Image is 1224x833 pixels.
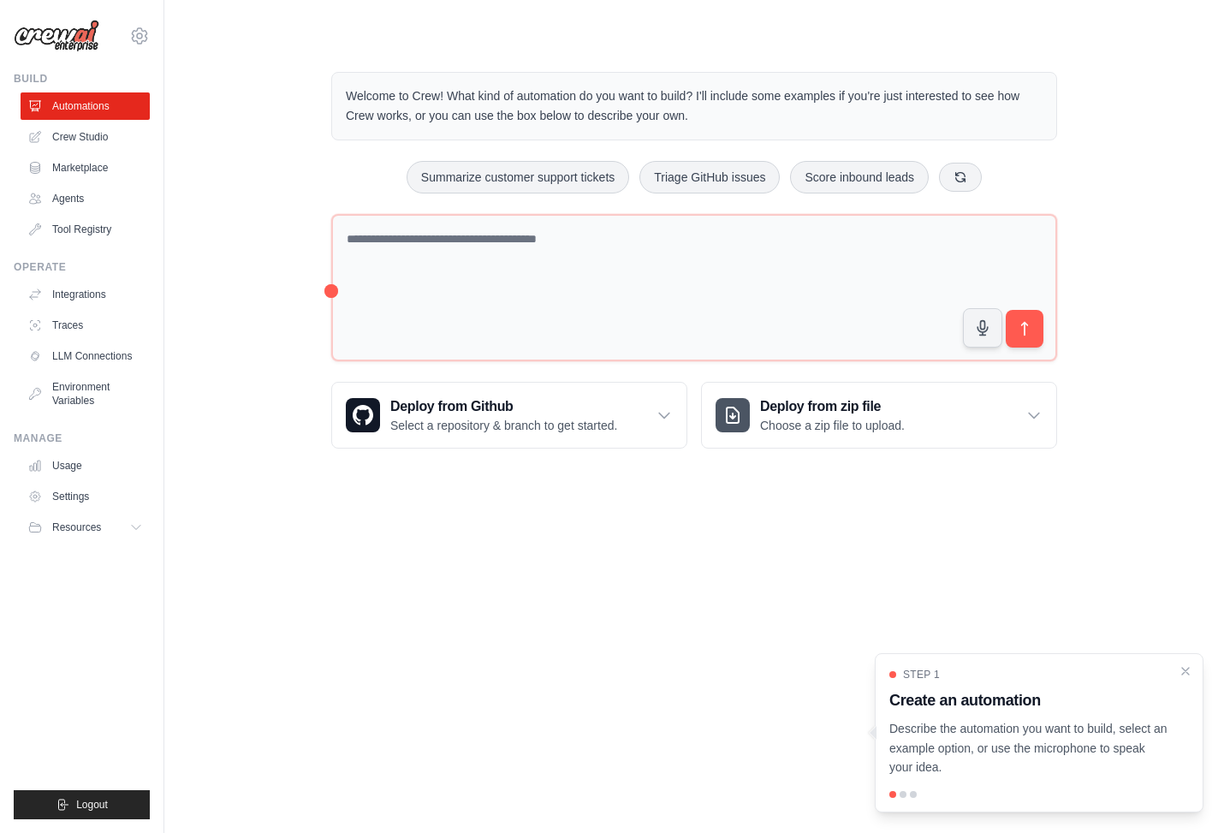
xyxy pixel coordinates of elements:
button: Summarize customer support tickets [407,161,629,193]
div: Manage [14,431,150,445]
a: Usage [21,452,150,479]
h3: Deploy from Github [390,396,617,417]
img: Logo [14,20,99,52]
div: Build [14,72,150,86]
a: Environment Variables [21,373,150,414]
h3: Create an automation [889,688,1168,712]
div: Operate [14,260,150,274]
h3: Deploy from zip file [760,396,905,417]
span: Logout [76,798,108,812]
p: Choose a zip file to upload. [760,417,905,434]
button: Logout [14,790,150,819]
a: Traces [21,312,150,339]
p: Welcome to Crew! What kind of automation do you want to build? I'll include some examples if you'... [346,86,1043,126]
p: Select a repository & branch to get started. [390,417,617,434]
a: Tool Registry [21,216,150,243]
span: Resources [52,521,101,534]
button: Resources [21,514,150,541]
a: Automations [21,92,150,120]
p: Describe the automation you want to build, select an example option, or use the microphone to spe... [889,719,1168,777]
button: Triage GitHub issues [639,161,780,193]
span: Step 1 [903,668,940,681]
a: Crew Studio [21,123,150,151]
a: Settings [21,483,150,510]
button: Score inbound leads [790,161,929,193]
a: Marketplace [21,154,150,181]
a: Agents [21,185,150,212]
a: Integrations [21,281,150,308]
a: LLM Connections [21,342,150,370]
button: Close walkthrough [1179,664,1192,678]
